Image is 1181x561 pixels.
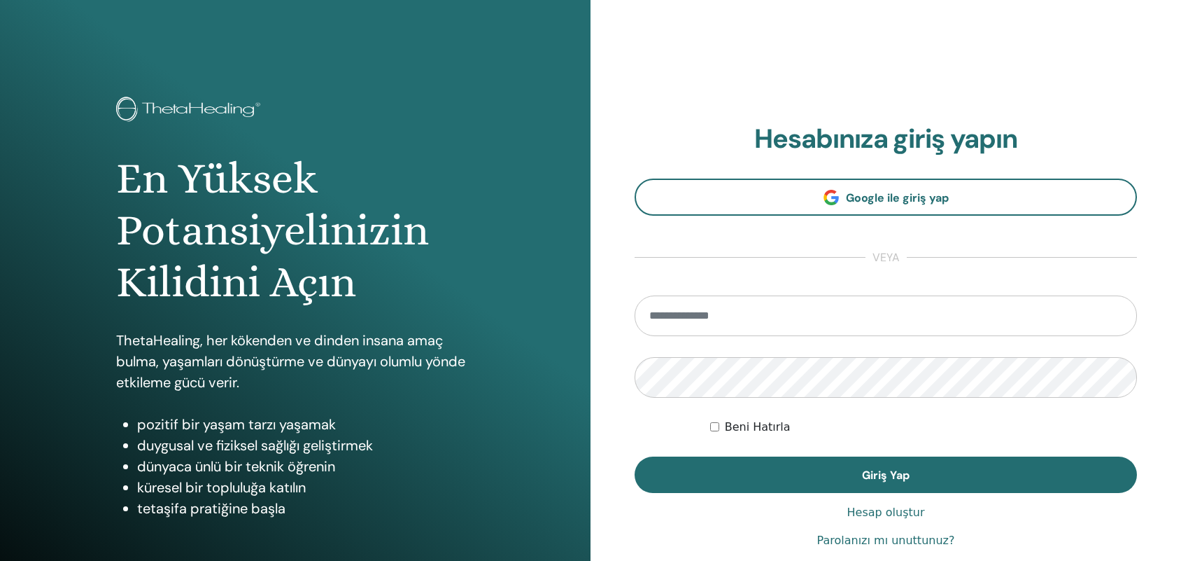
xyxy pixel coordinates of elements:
li: duygusal ve fiziksel sağlığı geliştirmek [137,435,475,456]
h1: En Yüksek Potansiyelinizin Kilidini Açın [116,153,475,309]
span: Google ile giriş yap [846,191,949,205]
span: Giriş Yap [862,468,910,483]
label: Beni Hatırla [725,419,791,436]
li: tetaşifa pratiğine başla [137,498,475,519]
p: ThetaHealing, her kökenden ve dinden insana amaç bulma, yaşamları dönüştürme ve dünyayı olumlu yö... [116,330,475,393]
div: Keep me authenticated indefinitely or until I manually logout [710,419,1137,436]
li: pozitif bir yaşam tarzı yaşamak [137,414,475,435]
span: veya [865,249,907,266]
h2: Hesabınıza giriş yapın [635,123,1137,155]
li: küresel bir topluluğa katılın [137,477,475,498]
button: Giriş Yap [635,457,1137,493]
a: Google ile giriş yap [635,179,1137,216]
a: Hesap oluştur [847,504,925,521]
a: Parolanızı mı unuttunuz? [817,532,955,549]
li: dünyaca ünlü bir teknik öğrenin [137,456,475,477]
